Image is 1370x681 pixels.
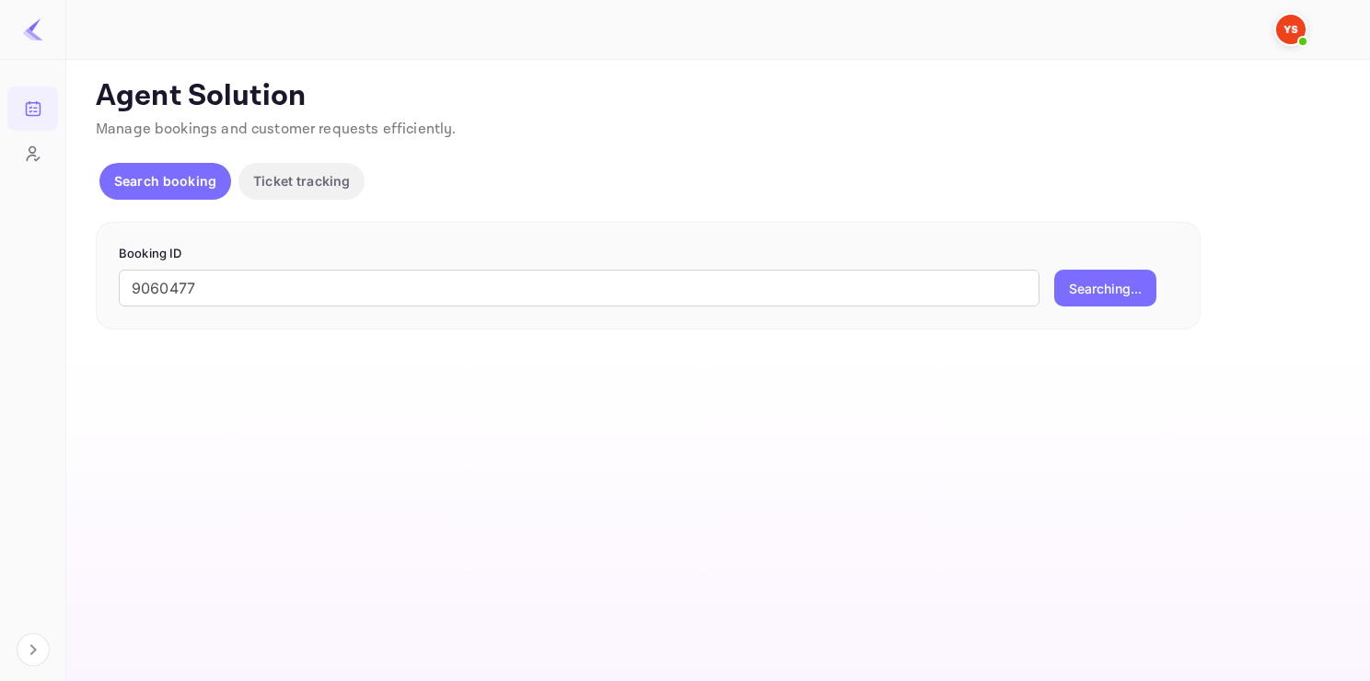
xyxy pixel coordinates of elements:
input: Enter Booking ID (e.g., 63782194) [119,270,1039,306]
img: LiteAPI [22,18,44,40]
a: Customers [7,132,58,174]
p: Ticket tracking [253,171,350,190]
p: Agent Solution [96,78,1337,115]
button: Expand navigation [17,633,50,666]
a: Bookings [7,87,58,129]
p: Booking ID [119,245,1178,263]
img: Yandex Support [1276,15,1306,44]
span: Manage bookings and customer requests efficiently. [96,120,457,139]
button: Searching... [1054,270,1156,306]
p: Search booking [114,171,216,190]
